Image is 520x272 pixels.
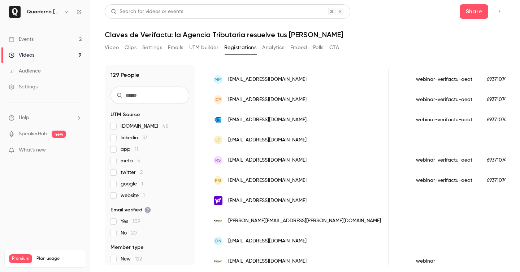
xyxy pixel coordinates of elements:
span: DN [215,238,221,244]
span: [EMAIL_ADDRESS][DOMAIN_NAME] [228,258,307,265]
span: What's new [19,146,46,154]
h1: Claves de Verifactu: la Agencia Tributaria resuelve tus [PERSON_NAME] [105,30,506,39]
span: [DOMAIN_NAME] [121,123,168,130]
span: 2 [140,170,143,175]
h1: 129 People [110,71,139,79]
span: LC [216,137,221,143]
img: Quaderno España [9,6,21,18]
div: webinar [409,251,480,271]
button: Analytics [262,42,285,53]
span: [PERSON_NAME][EMAIL_ADDRESS][PERSON_NAME][DOMAIN_NAME] [228,217,381,225]
span: 109 [133,219,140,224]
span: Member type [110,244,144,251]
span: Help [19,114,29,122]
span: google [121,180,143,188]
h6: Quaderno [GEOGRAPHIC_DATA] [27,8,61,16]
button: Emails [168,42,183,53]
span: Premium [9,254,32,263]
img: kimoon.io [214,257,222,266]
div: Search for videos or events [111,8,183,16]
img: yahoo.es [214,196,222,205]
span: 1 [141,181,143,187]
span: [EMAIL_ADDRESS][DOMAIN_NAME] [228,237,307,245]
div: Events [9,36,34,43]
span: 1 [143,193,145,198]
span: Email verified [110,206,151,214]
span: twitter [121,169,143,176]
button: Embed [290,42,307,53]
img: hotmail.es [214,115,222,124]
div: Videos [9,52,34,59]
button: Settings [142,42,162,53]
div: Audience [9,67,41,75]
button: Polls [313,42,324,53]
button: Registrations [224,42,256,53]
iframe: Noticeable Trigger [73,147,82,154]
span: [EMAIL_ADDRESS][DOMAIN_NAME] [228,76,307,83]
a: SpeakerHub [19,130,47,138]
div: webinar-verifactu-aeat [409,150,480,170]
span: [EMAIL_ADDRESS][DOMAIN_NAME] [228,116,307,124]
span: UTM Source [110,111,140,118]
img: kimoon.io [214,216,222,225]
div: webinar-verifactu-aeat [409,69,480,89]
button: Top Bar Actions [494,6,506,17]
span: website [121,192,145,199]
span: New [121,255,142,263]
span: CP [215,96,221,103]
span: 37 [142,135,147,140]
div: webinar-verifactu-aeat [409,110,480,130]
span: PG [215,177,221,184]
span: [EMAIL_ADDRESS][DOMAIN_NAME] [228,197,307,205]
span: RS [215,157,221,163]
span: 5 [137,158,140,163]
span: MM [214,76,222,83]
span: [EMAIL_ADDRESS][DOMAIN_NAME] [228,157,307,164]
button: Video [105,42,119,53]
div: webinar-verifactu-aeat [409,170,480,190]
span: [EMAIL_ADDRESS][DOMAIN_NAME] [228,96,307,104]
button: Share [460,4,488,19]
div: webinar-verifactu-aeat [409,89,480,110]
span: No [121,229,137,237]
span: new [52,131,66,138]
span: 11 [135,147,138,152]
span: [EMAIL_ADDRESS][DOMAIN_NAME] [228,136,307,144]
button: CTA [329,42,339,53]
li: help-dropdown-opener [9,114,82,122]
span: linkedin [121,134,147,141]
span: 20 [131,231,137,236]
span: app [121,146,138,153]
span: 45 [162,124,168,129]
span: Plan usage [36,256,81,262]
button: Clips [125,42,136,53]
button: UTM builder [189,42,218,53]
span: Yes [121,218,140,225]
span: meta [121,157,140,164]
span: 122 [135,256,142,262]
span: [EMAIL_ADDRESS][DOMAIN_NAME] [228,177,307,184]
div: Settings [9,83,38,91]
